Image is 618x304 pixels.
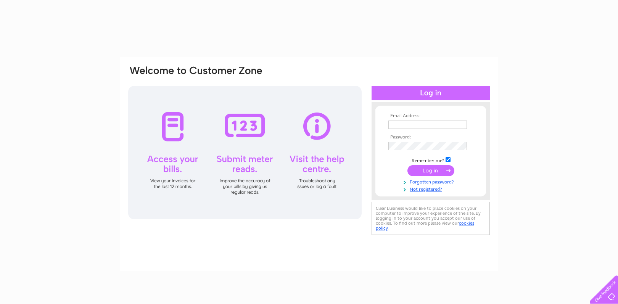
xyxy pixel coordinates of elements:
a: Not registered? [388,185,475,192]
input: Submit [407,165,454,176]
th: Password: [386,135,475,140]
a: Forgotten password? [388,178,475,185]
a: cookies policy [376,220,474,231]
th: Email Address: [386,113,475,119]
div: Clear Business would like to place cookies on your computer to improve your experience of the sit... [372,202,490,235]
td: Remember me? [386,156,475,164]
